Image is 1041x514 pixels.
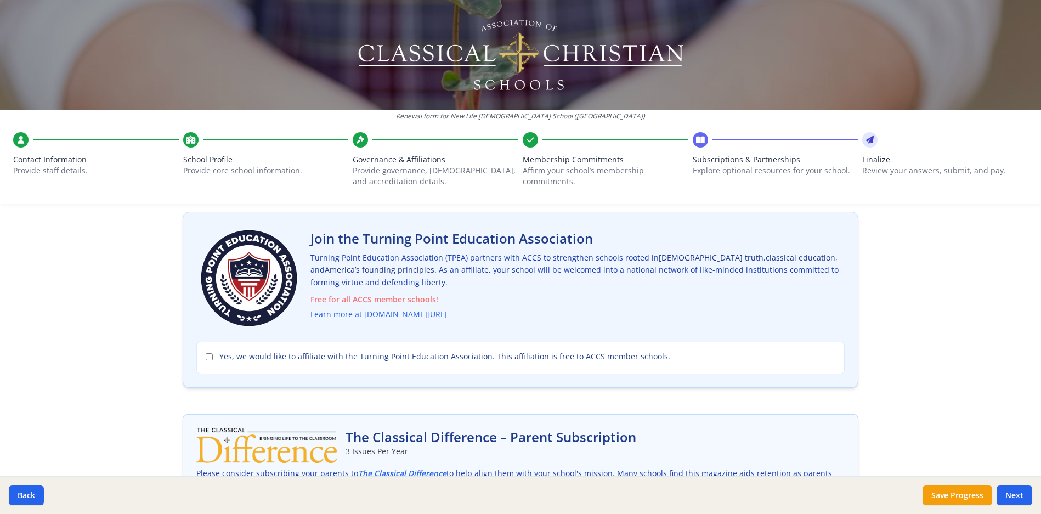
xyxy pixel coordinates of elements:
p: 3 Issues Per Year [346,446,636,457]
span: Subscriptions & Partnerships [693,154,858,165]
img: Turning Point Education Association Logo [196,225,302,331]
p: Provide core school information. [183,165,349,176]
button: Back [9,485,44,505]
p: Provide governance, [DEMOGRAPHIC_DATA], and accreditation details. [353,165,518,187]
span: Free for all ACCS member schools! [310,293,845,306]
span: School Profile [183,154,349,165]
span: Membership Commitments [523,154,688,165]
h2: Join the Turning Point Education Association [310,230,845,247]
input: Yes, we would like to affiliate with the Turning Point Education Association. This affiliation is... [206,353,213,360]
p: Affirm your school’s membership commitments. [523,165,688,187]
span: Governance & Affiliations [353,154,518,165]
span: America’s founding principles [325,264,434,275]
img: The Classical Difference [196,428,337,463]
p: Provide staff details. [13,165,179,176]
span: classical education [766,252,835,263]
p: Explore optional resources for your school. [693,165,858,176]
img: Logo [357,16,685,93]
a: The Classical Difference [358,467,446,480]
a: Learn more at [DOMAIN_NAME][URL] [310,308,447,321]
p: Review your answers, submit, and pay. [862,165,1028,176]
p: Turning Point Education Association (TPEA) partners with ACCS to strengthen schools rooted in , ,... [310,252,845,321]
p: Please consider subscribing your parents to to help align them with your school's mission. Many s... [196,467,845,493]
span: Contact Information [13,154,179,165]
h2: The Classical Difference – Parent Subscription [346,428,636,446]
span: Yes, we would like to affiliate with the Turning Point Education Association. This affiliation is... [219,351,670,362]
span: Finalize [862,154,1028,165]
button: Save Progress [923,485,992,505]
button: Next [997,485,1032,505]
span: [DEMOGRAPHIC_DATA] truth [659,252,763,263]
